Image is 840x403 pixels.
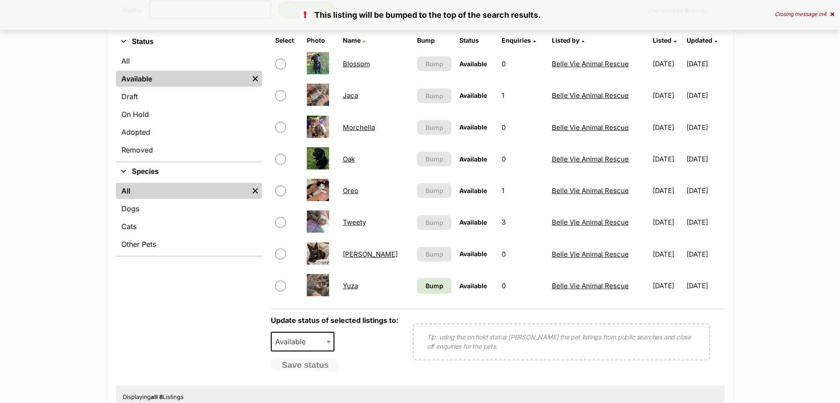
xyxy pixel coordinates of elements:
a: Morchella [343,123,375,132]
td: 0 [498,112,547,143]
a: Remove filter [249,71,262,87]
td: 0 [498,48,547,79]
button: Status [116,36,262,48]
a: Listed by [552,36,584,44]
td: 3 [498,207,547,238]
span: Listed [653,36,671,44]
span: Bump [426,218,443,227]
span: Name [343,36,361,44]
td: 1 [498,80,547,111]
a: Remove filter [249,183,262,199]
td: [DATE] [649,270,686,301]
button: Bump [417,215,451,230]
a: Draft [116,89,262,105]
p: This listing will be bumped to the top of the search results. [9,9,831,21]
td: [DATE] [687,48,723,79]
td: [DATE] [649,175,686,206]
div: Closing message in [775,11,834,17]
th: Select [272,33,302,48]
span: Bump [426,186,443,195]
th: Status [456,33,497,48]
a: Belle Vie Animal Rescue [552,123,629,132]
a: Belle Vie Animal Rescue [552,282,629,290]
td: [DATE] [687,144,723,174]
button: Bump [417,247,451,262]
a: Adopted [116,124,262,140]
td: [DATE] [649,112,686,143]
td: 1 [498,175,547,206]
span: Bump [426,281,443,290]
td: [DATE] [687,239,723,270]
a: Blossom [343,60,370,68]
td: [DATE] [687,80,723,111]
span: Available [459,218,487,226]
button: Bump [417,183,451,198]
span: Bump [426,154,443,164]
td: [DATE] [649,144,686,174]
a: Belle Vie Animal Rescue [552,155,629,163]
td: [DATE] [687,175,723,206]
td: 0 [498,144,547,174]
a: On Hold [116,106,262,122]
button: Bump [417,152,451,166]
div: Status [116,51,262,161]
a: Belle Vie Animal Rescue [552,250,629,258]
span: Available [459,250,487,258]
a: Belle Vie Animal Rescue [552,91,629,100]
th: Photo [303,33,338,48]
td: [DATE] [649,239,686,270]
a: Cats [116,218,262,234]
button: Species [116,166,262,177]
span: Available [459,282,487,290]
span: Bump [426,250,443,259]
td: [DATE] [649,80,686,111]
th: Bump [414,33,455,48]
span: 4 [823,11,827,17]
a: All [116,183,249,199]
span: Available [459,187,487,194]
a: Oak [343,155,355,163]
span: Available [459,155,487,163]
span: Available [272,335,314,348]
span: Listed by [552,36,579,44]
td: [DATE] [649,48,686,79]
a: Enquiries [502,36,536,44]
a: Tweety [343,218,366,226]
span: Updated [687,36,712,44]
a: Bump [417,278,451,294]
span: translation missing: en.admin.listings.index.attributes.enquiries [502,36,531,44]
span: Bump [426,91,443,101]
a: [PERSON_NAME] [343,250,398,258]
span: Displaying Listings [123,393,184,400]
div: Species [116,181,262,256]
button: Save status [271,358,340,372]
a: Belle Vie Animal Rescue [552,218,629,226]
button: Bump [417,56,451,71]
a: Other Pets [116,236,262,252]
a: All [116,53,262,69]
td: 0 [498,270,547,301]
p: Tip: using the on hold status [PERSON_NAME] the pet listings from public searches and close off e... [427,332,696,351]
a: Jaca [343,91,358,100]
label: Update status of selected listings to: [271,316,398,325]
a: Updated [687,36,717,44]
span: Bump [426,59,443,69]
strong: all 8 [151,393,163,400]
td: 0 [498,239,547,270]
span: Available [459,123,487,131]
td: [DATE] [687,207,723,238]
button: Bump [417,89,451,103]
a: Yuza [343,282,358,290]
td: [DATE] [649,207,686,238]
a: Available [116,71,249,87]
button: Bump [417,120,451,135]
a: Listed [653,36,676,44]
span: Available [459,60,487,68]
td: [DATE] [687,112,723,143]
a: Oreo [343,186,358,195]
td: [DATE] [687,270,723,301]
a: Belle Vie Animal Rescue [552,60,629,68]
span: Available [459,92,487,99]
span: Available [271,332,335,351]
a: Name [343,36,366,44]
